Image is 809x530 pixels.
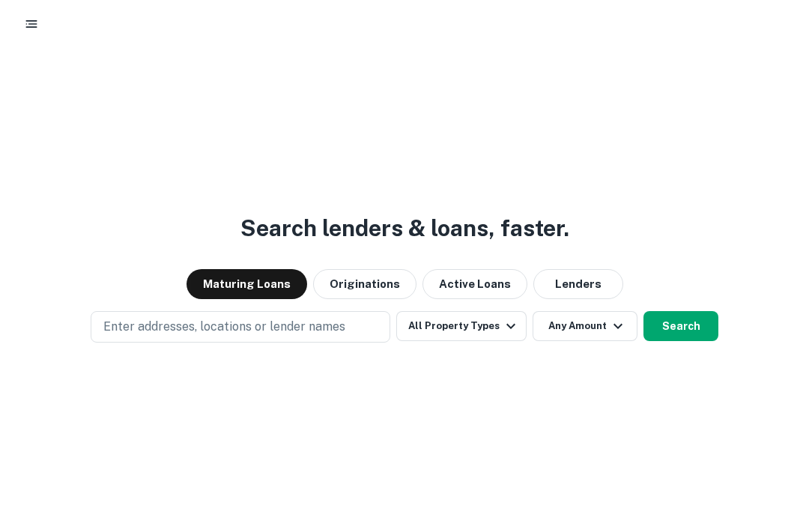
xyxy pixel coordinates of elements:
p: Enter addresses, locations or lender names [103,318,345,336]
button: All Property Types [396,311,527,341]
button: Any Amount [533,311,637,341]
button: Active Loans [422,269,527,299]
button: Search [643,311,718,341]
button: Originations [313,269,416,299]
h3: Search lenders & loans, faster. [240,211,569,245]
button: Enter addresses, locations or lender names [91,311,390,343]
button: Lenders [533,269,623,299]
iframe: Chat Widget [734,410,809,482]
button: Maturing Loans [187,269,307,299]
